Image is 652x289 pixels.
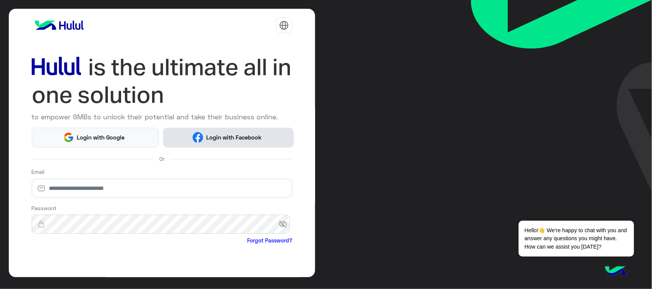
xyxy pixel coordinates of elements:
[32,220,51,228] img: lock
[63,132,74,143] img: Google
[74,133,128,142] span: Login with Google
[32,204,57,212] label: Password
[159,155,165,163] span: Or
[32,185,51,192] img: email
[279,21,289,30] img: tab
[32,168,45,176] label: Email
[602,258,629,285] img: hulul-logo.png
[32,246,148,276] iframe: reCAPTCHA
[203,133,264,142] span: Login with Facebook
[278,217,292,231] span: visibility_off
[519,221,634,257] span: Hello!👋 We're happy to chat with you and answer any questions you might have. How can we assist y...
[193,132,204,143] img: Facebook
[163,128,293,148] button: Login with Facebook
[32,112,292,122] p: to empower SMBs to unlock their potential and take their business online.
[247,236,292,244] a: Forgot Password?
[32,18,87,33] img: logo
[32,128,159,148] button: Login with Google
[32,53,292,109] img: hululLoginTitle_EN.svg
